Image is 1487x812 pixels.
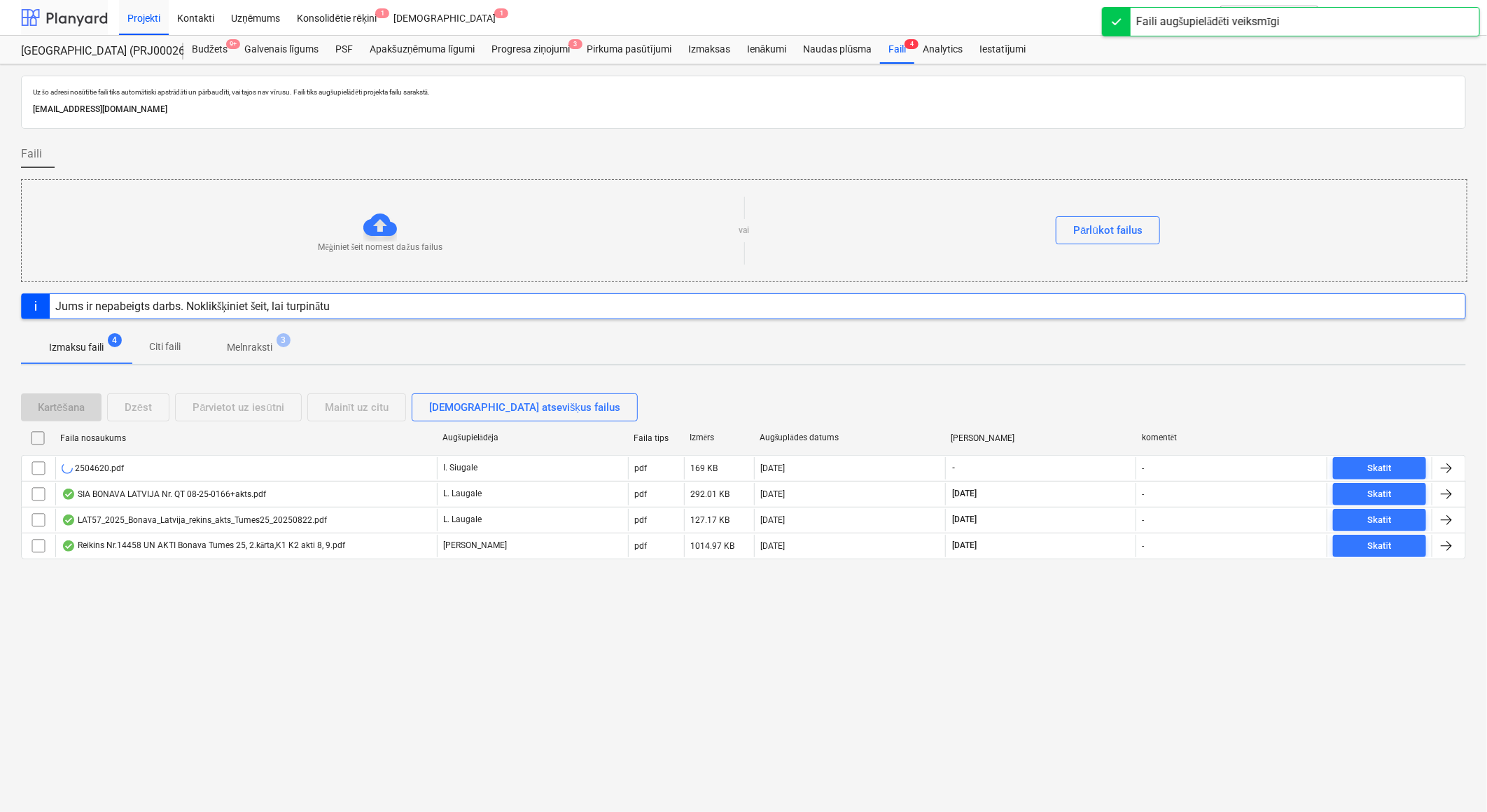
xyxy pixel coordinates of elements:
[375,8,389,18] span: 1
[62,489,76,500] div: OCR pabeigts
[634,463,647,473] div: pdf
[183,36,236,64] a: Budžets9+
[62,540,76,552] div: OCR pabeigts
[108,333,122,347] span: 4
[55,300,330,313] div: Jums ir nepabeigts darbs. Noklikšķiniet šeit, lai turpinātu
[236,36,327,64] a: Galvenais līgums
[880,36,914,64] div: Faili
[327,36,361,64] a: PSF
[578,36,680,64] a: Pirkuma pasūtījumi
[760,515,785,525] div: [DATE]
[429,398,620,416] div: [DEMOGRAPHIC_DATA] atsevišķus failus
[1073,221,1143,239] div: Pārlūkot failus
[494,8,508,18] span: 1
[905,39,919,49] span: 4
[1368,486,1392,503] div: Skatīt
[21,179,1467,282] div: Mēģiniet šeit nomest dažus failusvaiPārlūkot failus
[62,463,73,474] div: Notiek OCR
[226,39,240,49] span: 9+
[795,36,881,64] a: Naudas plūsma
[951,433,1131,443] div: [PERSON_NAME]
[971,36,1034,64] a: Iestatījumi
[183,36,236,64] div: Budžets
[62,514,76,526] div: OCR pabeigts
[1056,216,1160,244] button: Pārlūkot failus
[760,489,785,499] div: [DATE]
[319,241,442,253] p: Mēģiniet šeit nomest dažus failus
[1142,515,1144,525] div: -
[1333,535,1426,557] button: Skatīt
[1368,538,1392,554] div: Skatīt
[483,36,578,64] a: Progresa ziņojumi3
[443,462,477,474] p: I. Siugale
[442,433,622,443] div: Augšupielādēja
[1142,463,1144,473] div: -
[760,463,785,473] div: [DATE]
[914,36,971,64] a: Analytics
[634,489,647,499] div: pdf
[1368,461,1392,477] div: Skatīt
[1417,745,1487,812] iframe: Chat Widget
[680,36,739,64] a: Izmaksas
[739,36,795,64] a: Ienākumi
[33,102,1454,117] p: [EMAIL_ADDRESS][DOMAIN_NAME]
[62,540,345,552] div: Reikins Nr.14458 UN AKTI Bonava Tumes 25, 2.kārta,K1 K2 akti 8, 9.pdf
[361,36,483,64] a: Apakšuzņēmuma līgumi
[951,488,979,500] span: [DATE]
[49,340,104,355] p: Izmaksu faili
[483,36,578,64] div: Progresa ziņojumi
[634,433,678,443] div: Faila tips
[62,489,266,500] div: SIA BONAVA LATVIJA Nr. QT 08-25-0166+akts.pdf
[277,333,291,347] span: 3
[760,433,940,443] div: Augšuplādes datums
[634,541,647,551] div: pdf
[21,44,167,59] div: [GEOGRAPHIC_DATA] (PRJ0002627, K-1 un K-2(2.kārta) 2601960
[951,514,979,526] span: [DATE]
[1333,509,1426,531] button: Skatīt
[690,463,718,473] div: 169 KB
[1136,13,1280,30] div: Faili augšupielādēti veiksmīgi
[690,541,734,551] div: 1014.97 KB
[690,433,748,443] div: Izmērs
[62,514,327,526] div: LAT57_2025_Bonava_Latvija_rekins_akts_Tumes25_20250822.pdf
[690,489,729,499] div: 292.01 KB
[568,39,582,49] span: 3
[443,540,507,552] p: [PERSON_NAME]
[62,463,124,474] div: 2504620.pdf
[951,462,957,474] span: -
[1368,512,1392,528] div: Skatīt
[1333,457,1426,479] button: Skatīt
[1142,541,1144,551] div: -
[951,540,979,552] span: [DATE]
[33,87,1454,97] p: Uz šo adresi nosūtītie faili tiks automātiski apstrādāti un pārbaudīti, vai tajos nav vīrusu. Fai...
[1142,489,1144,499] div: -
[60,433,431,443] div: Faila nosaukums
[21,146,42,162] span: Faili
[739,225,750,237] p: vai
[443,488,482,500] p: L. Laugale
[760,541,785,551] div: [DATE]
[412,393,638,421] button: [DEMOGRAPHIC_DATA] atsevišķus failus
[634,515,647,525] div: pdf
[1333,483,1426,505] button: Skatīt
[690,515,729,525] div: 127.17 KB
[227,340,272,355] p: Melnraksti
[880,36,914,64] a: Faili4
[1142,433,1322,443] div: komentēt
[443,514,482,526] p: L. Laugale
[148,339,182,354] p: Citi faili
